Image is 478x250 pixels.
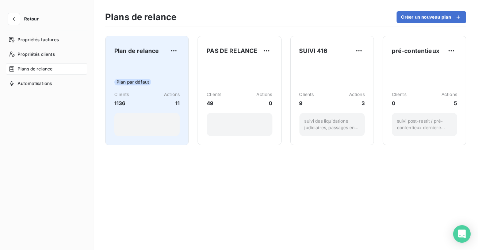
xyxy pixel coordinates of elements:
[392,99,406,107] span: 0
[164,91,180,98] span: Actions
[397,118,452,131] p: suivi post-restit / pré-contentieux dernière démarche amiable
[305,118,360,131] p: suivi des liquidations judiciaires, passages en CTX, passage en 416 par la compta
[18,51,55,58] span: Propriétés clients
[114,99,129,107] span: 1136
[6,34,87,46] a: Propriétés factures
[207,99,221,107] span: 49
[6,78,87,89] a: Automatisations
[256,91,272,98] span: Actions
[349,99,365,107] span: 3
[349,91,365,98] span: Actions
[441,91,457,98] span: Actions
[24,17,39,21] span: Retour
[6,49,87,60] a: Propriétés clients
[6,63,87,75] a: Plans de relance
[256,99,272,107] span: 0
[18,66,53,72] span: Plans de relance
[6,13,45,25] button: Retour
[441,99,457,107] span: 5
[207,91,221,98] span: Clients
[299,46,327,55] span: SUIVI 416
[392,91,406,98] span: Clients
[114,79,151,85] span: Plan par défaut
[397,11,466,23] button: Créer un nouveau plan
[164,99,180,107] span: 11
[114,46,159,55] span: Plan de relance
[105,11,176,24] h3: Plans de relance
[299,91,314,98] span: Clients
[453,225,471,243] div: Open Intercom Messenger
[18,36,59,43] span: Propriétés factures
[114,91,129,98] span: Clients
[18,80,52,87] span: Automatisations
[392,46,439,55] span: pré-contentieux
[207,46,257,55] span: PAS DE RELANCE
[299,99,314,107] span: 9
